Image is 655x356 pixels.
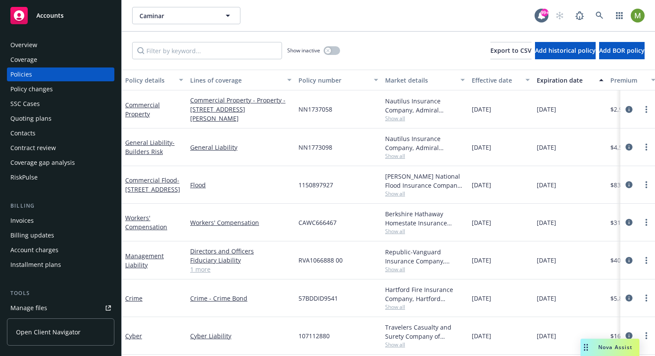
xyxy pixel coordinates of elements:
span: CAWC666467 [298,218,337,227]
div: Policy changes [10,82,53,96]
span: Show all [385,190,465,197]
button: Lines of coverage [187,70,295,90]
a: Coverage [7,53,114,67]
div: Premium [610,76,646,85]
a: Directors and Officers [190,247,292,256]
div: Travelers Casualty and Surety Company of America, Travelers Insurance [385,323,465,341]
button: Add BOR policy [599,42,645,59]
a: circleInformation [624,217,634,228]
span: 57BDDID9541 [298,294,338,303]
button: Policy number [295,70,382,90]
a: Installment plans [7,258,114,272]
a: Crime - Crime Bond [190,294,292,303]
div: Installment plans [10,258,61,272]
div: [PERSON_NAME] National Flood Insurance Company, [PERSON_NAME] Flood [385,172,465,190]
a: Fiduciary Liability [190,256,292,265]
div: Berkshire Hathaway Homestate Insurance Company, Berkshire Hathaway Homestate Companies (BHHC), KZ... [385,209,465,228]
div: Policy number [298,76,369,85]
span: $4,508.00 [610,143,638,152]
a: more [641,104,652,115]
span: [DATE] [472,331,491,340]
a: Invoices [7,214,114,228]
span: Caminar [139,11,214,20]
a: Report a Bug [571,7,588,24]
span: 107112880 [298,331,330,340]
a: 1 more [190,265,292,274]
div: Market details [385,76,455,85]
a: Overview [7,38,114,52]
span: $2,980.00 [610,105,638,114]
div: Policies [10,67,32,81]
span: Show all [385,341,465,348]
a: circleInformation [624,293,634,303]
span: Show all [385,303,465,311]
button: Expiration date [533,70,607,90]
div: SSC Cases [10,97,40,111]
img: photo [631,9,645,22]
a: Commercial Property [125,101,160,118]
span: 1150897927 [298,180,333,189]
span: [DATE] [537,218,556,227]
span: [DATE] [472,294,491,303]
span: [DATE] [472,143,491,152]
div: Overview [10,38,37,52]
a: Billing updates [7,228,114,242]
div: Quoting plans [10,112,52,125]
a: Commercial Flood [125,176,180,193]
div: Drag to move [580,339,591,356]
span: Show all [385,115,465,122]
span: [DATE] [472,180,491,189]
div: Billing [7,202,114,210]
span: RVA1066888 00 [298,256,343,265]
span: NN1737058 [298,105,332,114]
span: Accounts [36,12,64,19]
span: Show inactive [287,47,320,54]
button: Policy details [122,70,187,90]
a: Contacts [7,126,114,140]
span: [DATE] [537,143,556,152]
a: circleInformation [624,104,634,115]
a: more [641,330,652,341]
div: Lines of coverage [190,76,282,85]
div: Manage files [10,301,47,315]
a: Policy changes [7,82,114,96]
a: General Liability [125,138,175,156]
a: Quoting plans [7,112,114,125]
span: Add historical policy [535,46,596,55]
span: [DATE] [537,331,556,340]
a: Policies [7,67,114,81]
a: Workers' Compensation [190,218,292,227]
a: circleInformation [624,142,634,152]
button: Nova Assist [580,339,639,356]
a: more [641,255,652,266]
div: Policy details [125,76,174,85]
span: Open Client Navigator [16,327,81,337]
a: circleInformation [624,255,634,266]
a: more [641,217,652,228]
div: Contract review [10,141,56,155]
a: circleInformation [624,330,634,341]
a: SSC Cases [7,97,114,111]
div: Nautilus Insurance Company, Admiral Insurance Group (W.R. Berkley Corporation), RT Specialty Insu... [385,134,465,152]
a: RiskPulse [7,170,114,184]
a: more [641,142,652,152]
button: Add historical policy [535,42,596,59]
button: Effective date [468,70,533,90]
button: Export to CSV [490,42,532,59]
div: Coverage gap analysis [10,156,75,170]
a: Accounts [7,3,114,28]
button: Market details [382,70,468,90]
button: Caminar [132,7,240,24]
div: 99+ [541,9,548,16]
span: [DATE] [472,218,491,227]
a: Start snowing [551,7,568,24]
span: [DATE] [537,294,556,303]
a: more [641,293,652,303]
div: RiskPulse [10,170,38,184]
a: Search [591,7,608,24]
span: [DATE] [537,105,556,114]
a: Workers' Compensation [125,214,167,231]
span: [DATE] [537,256,556,265]
input: Filter by keyword... [132,42,282,59]
span: $317,187.00 [610,218,645,227]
